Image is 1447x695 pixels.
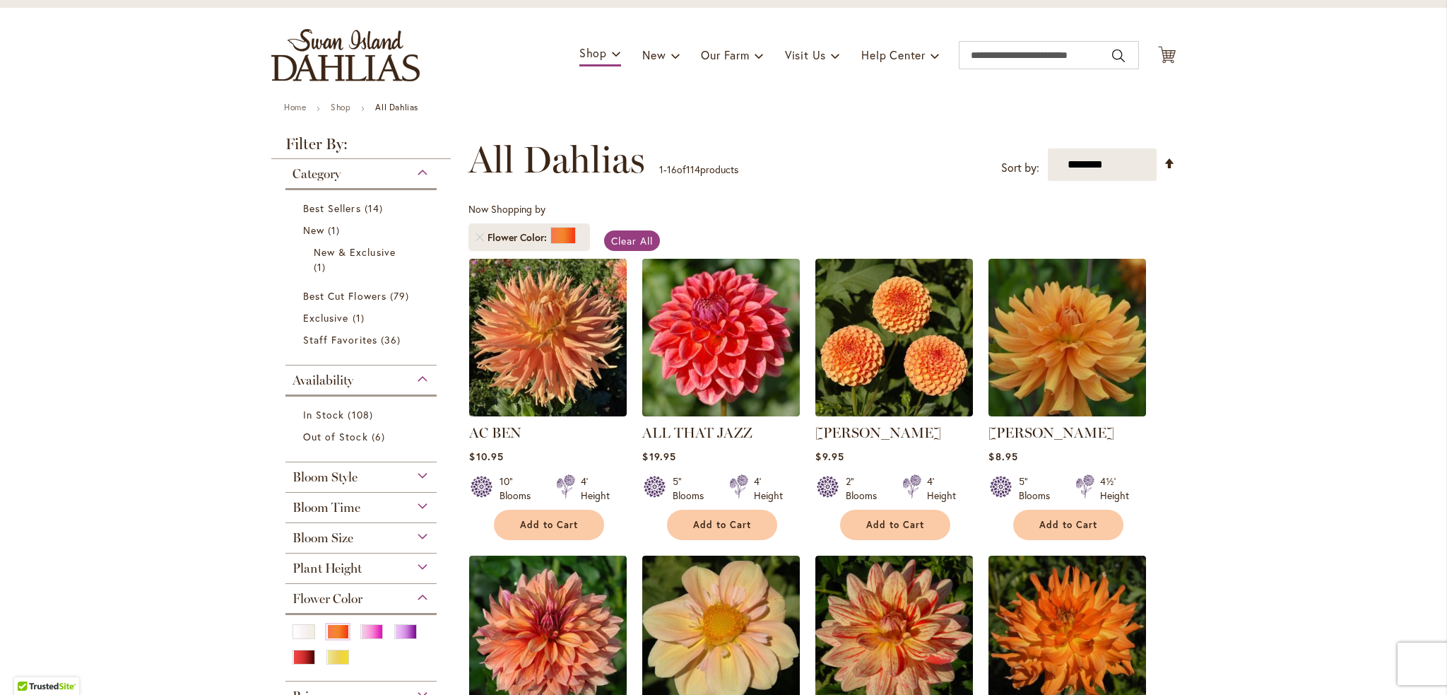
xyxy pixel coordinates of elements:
[303,223,324,237] span: New
[293,469,358,485] span: Bloom Style
[11,645,50,684] iframe: Launch Accessibility Center
[293,373,353,388] span: Availability
[303,289,386,303] span: Best Cut Flowers
[303,223,423,238] a: New
[846,474,885,503] div: 2" Blooms
[815,424,941,441] a: [PERSON_NAME]
[390,288,413,303] span: 79
[476,233,484,242] a: Remove Flower Color Orange/Peach
[303,201,423,216] a: Best Sellers
[673,474,712,503] div: 5" Blooms
[642,406,800,419] a: ALL THAT JAZZ
[303,202,361,215] span: Best Sellers
[303,407,423,422] a: In Stock 108
[815,259,973,416] img: AMBER QUEEN
[520,519,578,531] span: Add to Cart
[271,136,451,159] strong: Filter By:
[303,333,377,346] span: Staff Favorites
[861,47,926,62] span: Help Center
[611,234,653,247] span: Clear All
[468,202,545,216] span: Now Shopping by
[469,424,521,441] a: AC BEN
[840,510,950,540] button: Add to Cart
[1100,474,1129,503] div: 4½' Height
[303,430,368,443] span: Out of Stock
[353,310,368,325] span: 1
[303,429,423,444] a: Out of Stock 6
[375,102,418,112] strong: All Dahlias
[659,158,738,181] p: - of products
[303,311,348,325] span: Exclusive
[988,424,1114,441] a: [PERSON_NAME]
[314,245,412,274] a: New &amp; Exclusive
[988,450,1017,463] span: $8.95
[686,163,700,176] span: 114
[667,510,777,540] button: Add to Cart
[284,102,306,112] a: Home
[303,310,423,325] a: Exclusive
[815,450,844,463] span: $9.95
[293,500,360,515] span: Bloom Time
[785,47,826,62] span: Visit Us
[469,406,627,419] a: AC BEN
[693,519,751,531] span: Add to Cart
[303,288,423,303] a: Best Cut Flowers
[314,245,396,259] span: New & Exclusive
[581,474,610,503] div: 4' Height
[988,259,1146,416] img: ANDREW CHARLES
[271,29,420,81] a: store logo
[348,407,376,422] span: 108
[642,450,675,463] span: $19.95
[494,510,604,540] button: Add to Cart
[293,561,362,576] span: Plant Height
[468,139,645,181] span: All Dahlias
[293,166,341,182] span: Category
[372,429,389,444] span: 6
[488,230,550,245] span: Flower Color
[701,47,749,62] span: Our Farm
[815,406,973,419] a: AMBER QUEEN
[866,519,924,531] span: Add to Cart
[314,259,329,274] span: 1
[659,163,663,176] span: 1
[381,332,404,347] span: 36
[469,450,503,463] span: $10.95
[500,474,539,503] div: 10" Blooms
[331,102,350,112] a: Shop
[1001,155,1039,181] label: Sort by:
[303,408,344,421] span: In Stock
[328,223,343,238] span: 1
[642,259,800,416] img: ALL THAT JAZZ
[293,591,362,607] span: Flower Color
[1013,510,1123,540] button: Add to Cart
[1039,519,1097,531] span: Add to Cart
[667,163,677,176] span: 16
[1019,474,1058,503] div: 5" Blooms
[293,530,353,546] span: Bloom Size
[642,424,752,441] a: ALL THAT JAZZ
[642,47,666,62] span: New
[754,474,783,503] div: 4' Height
[604,230,660,251] a: Clear All
[988,406,1146,419] a: ANDREW CHARLES
[469,259,627,416] img: AC BEN
[927,474,956,503] div: 4' Height
[303,332,423,347] a: Staff Favorites
[579,45,607,60] span: Shop
[365,201,386,216] span: 14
